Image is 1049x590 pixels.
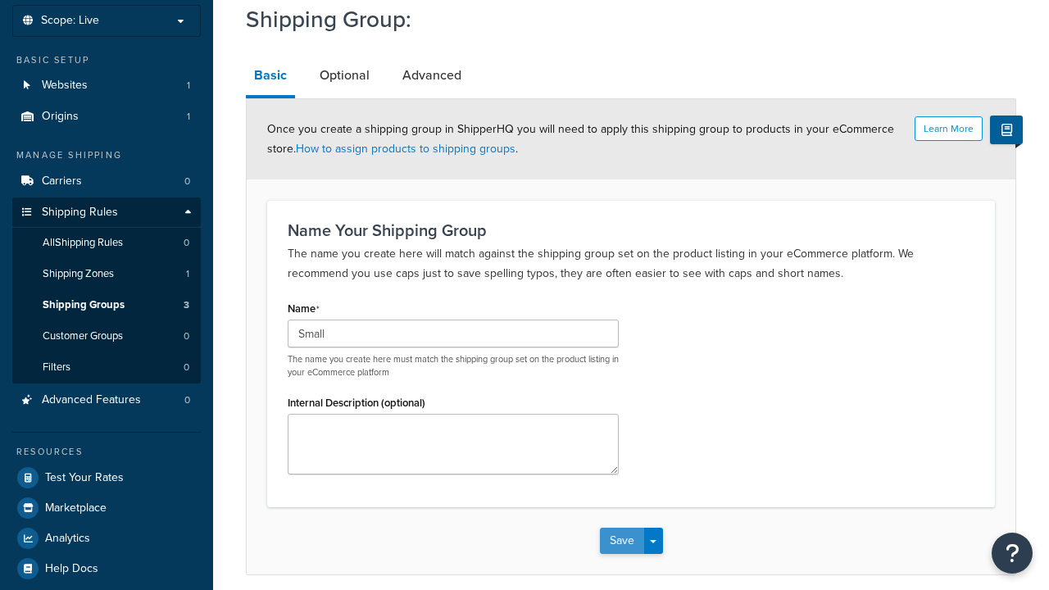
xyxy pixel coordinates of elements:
[43,329,123,343] span: Customer Groups
[41,14,99,28] span: Scope: Live
[12,445,201,459] div: Resources
[246,56,295,98] a: Basic
[12,554,201,583] a: Help Docs
[12,352,201,383] li: Filters
[45,562,98,576] span: Help Docs
[12,290,201,320] a: Shipping Groups3
[12,102,201,132] li: Origins
[12,197,201,228] a: Shipping Rules
[12,166,201,197] a: Carriers0
[43,267,114,281] span: Shipping Zones
[12,102,201,132] a: Origins1
[992,533,1033,574] button: Open Resource Center
[12,70,201,101] a: Websites1
[267,120,894,157] span: Once you create a shipping group in ShipperHQ you will need to apply this shipping group to produ...
[45,471,124,485] span: Test Your Rates
[12,197,201,384] li: Shipping Rules
[394,56,470,95] a: Advanced
[12,524,201,553] a: Analytics
[12,148,201,162] div: Manage Shipping
[600,528,644,554] button: Save
[12,385,201,415] li: Advanced Features
[184,175,190,188] span: 0
[12,321,201,352] a: Customer Groups0
[311,56,378,95] a: Optional
[288,221,974,239] h3: Name Your Shipping Group
[45,532,90,546] span: Analytics
[43,236,123,250] span: All Shipping Rules
[184,361,189,374] span: 0
[12,463,201,492] a: Test Your Rates
[184,393,190,407] span: 0
[288,353,619,379] p: The name you create here must match the shipping group set on the product listing in your eCommer...
[184,329,189,343] span: 0
[12,321,201,352] li: Customer Groups
[288,302,320,315] label: Name
[42,79,88,93] span: Websites
[12,70,201,101] li: Websites
[12,385,201,415] a: Advanced Features0
[288,244,974,284] p: The name you create here will match against the shipping group set on the product listing in your...
[43,298,125,312] span: Shipping Groups
[990,116,1023,144] button: Show Help Docs
[184,236,189,250] span: 0
[186,267,189,281] span: 1
[184,298,189,312] span: 3
[12,259,201,289] li: Shipping Zones
[12,352,201,383] a: Filters0
[187,110,190,124] span: 1
[246,3,996,35] h1: Shipping Group:
[915,116,983,141] button: Learn More
[43,361,70,374] span: Filters
[42,206,118,220] span: Shipping Rules
[45,501,107,515] span: Marketplace
[12,493,201,523] a: Marketplace
[12,290,201,320] li: Shipping Groups
[42,175,82,188] span: Carriers
[12,228,201,258] a: AllShipping Rules0
[42,393,141,407] span: Advanced Features
[12,259,201,289] a: Shipping Zones1
[288,397,425,409] label: Internal Description (optional)
[12,166,201,197] li: Carriers
[12,53,201,67] div: Basic Setup
[42,110,79,124] span: Origins
[187,79,190,93] span: 1
[296,140,515,157] a: How to assign products to shipping groups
